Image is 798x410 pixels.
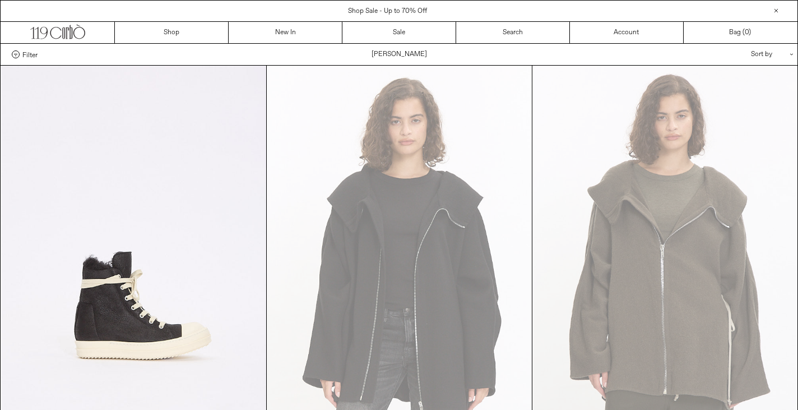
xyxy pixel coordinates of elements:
a: New In [229,22,342,43]
a: Shop Sale - Up to 70% Off [348,7,427,16]
a: Sale [342,22,456,43]
span: 0 [745,28,749,37]
a: Bag () [684,22,797,43]
div: Sort by [685,44,786,65]
a: Account [570,22,684,43]
span: Filter [22,50,38,58]
span: ) [745,27,751,38]
a: Shop [115,22,229,43]
a: Search [456,22,570,43]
